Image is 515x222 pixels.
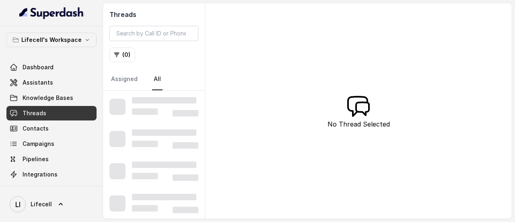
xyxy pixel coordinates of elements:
a: Lifecell [6,193,97,216]
a: Dashboard [6,60,97,75]
span: Lifecell [31,200,52,208]
a: Campaigns [6,137,97,151]
a: Assistants [6,75,97,90]
a: API Settings [6,183,97,197]
a: All [152,68,163,90]
span: Contacts [23,124,49,133]
a: Knowledge Bases [6,91,97,105]
span: Dashboard [23,63,54,71]
img: light.svg [19,6,84,19]
span: Assistants [23,79,53,87]
h2: Threads [109,10,198,19]
span: Integrations [23,170,58,178]
button: Lifecell's Workspace [6,33,97,47]
nav: Tabs [109,68,198,90]
a: Integrations [6,167,97,182]
button: (0) [109,48,135,62]
a: Pipelines [6,152,97,166]
span: Threads [23,109,46,117]
input: Search by Call ID or Phone Number [109,26,198,41]
span: API Settings [23,186,58,194]
a: Assigned [109,68,139,90]
a: Contacts [6,121,97,136]
span: Campaigns [23,140,54,148]
span: Pipelines [23,155,49,163]
p: Lifecell's Workspace [21,35,82,45]
text: LI [15,200,21,209]
span: Knowledge Bases [23,94,73,102]
p: No Thread Selected [328,119,390,129]
a: Threads [6,106,97,120]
